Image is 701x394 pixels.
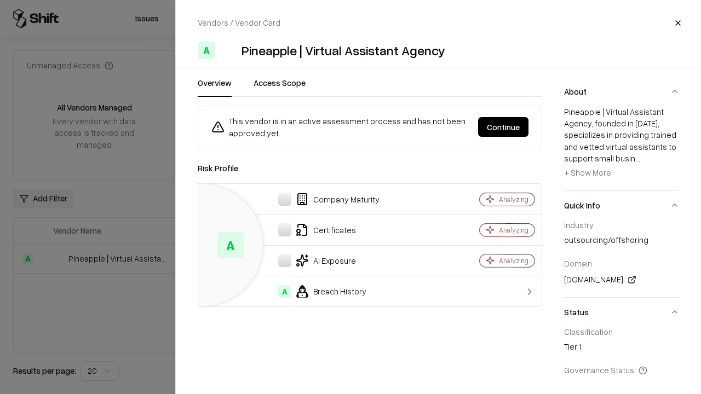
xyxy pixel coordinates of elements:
div: Industry [564,220,679,230]
div: [DOMAIN_NAME] [564,273,679,286]
button: Access Scope [254,77,306,97]
div: Company Maturity [207,193,441,206]
div: Analyzing [499,195,528,204]
div: Quick Info [564,220,679,297]
button: Status [564,298,679,327]
button: Continue [478,117,528,137]
div: Classification [564,327,679,337]
div: Pineapple | Virtual Assistant Agency [242,42,445,59]
span: ... [635,153,640,163]
button: About [564,77,679,106]
div: Domain [564,258,679,268]
button: + Show More [564,164,611,182]
div: Analyzing [499,225,528,235]
div: About [564,106,679,190]
img: Pineapple | Virtual Assistant Agency [220,42,237,59]
button: Quick Info [564,191,679,220]
div: A [278,285,291,298]
div: outsourcing/offshoring [564,234,679,250]
div: A [198,42,215,59]
div: Governance Status [564,365,679,375]
span: + Show More [564,167,611,177]
div: AI Exposure [207,254,441,267]
button: Overview [198,77,232,97]
div: Tier 1 [564,341,679,356]
div: Risk Profile [198,161,542,175]
div: This vendor is in an active assessment process and has not been approved yet. [211,115,469,139]
div: Certificates [207,223,441,236]
div: Pineapple | Virtual Assistant Agency, founded in [DATE], specializes in providing trained and vet... [564,106,679,182]
p: Vendors / Vendor Card [198,17,280,28]
div: Analyzing [499,256,528,265]
div: Breach History [207,285,441,298]
div: A [217,232,244,258]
